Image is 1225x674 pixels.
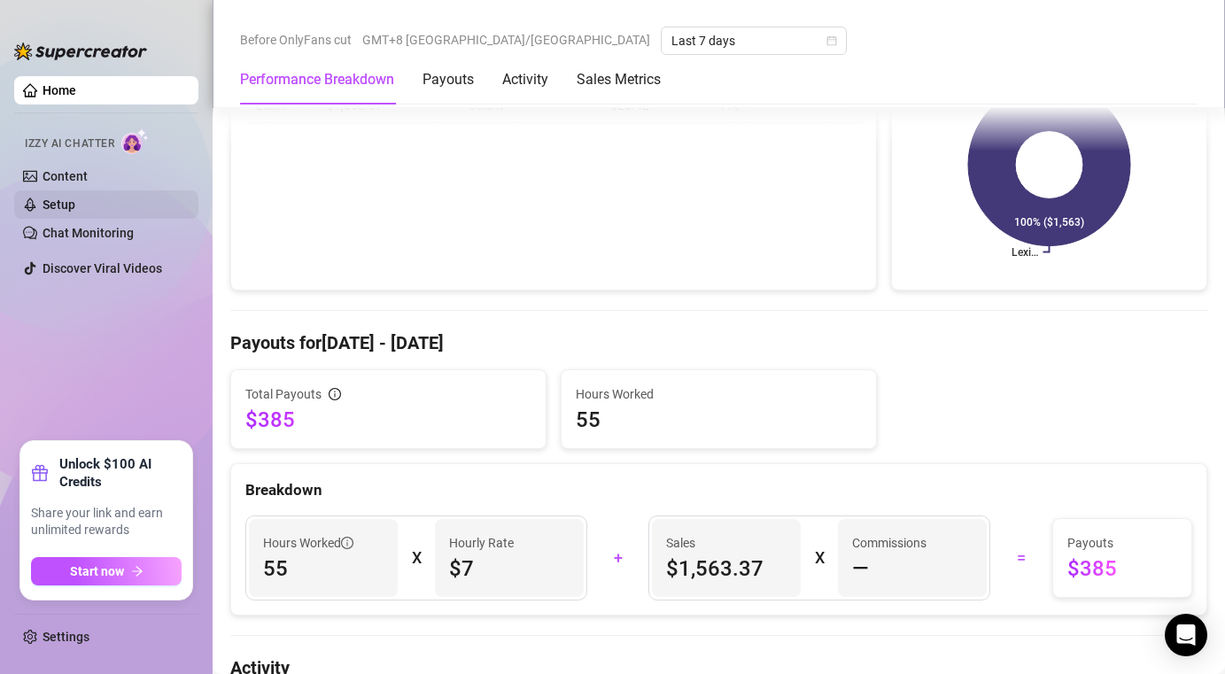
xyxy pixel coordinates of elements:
div: Payouts [423,69,474,90]
div: = [1001,544,1042,572]
article: Hourly Rate [449,533,514,553]
div: Activity [502,69,548,90]
span: Total Payouts [245,384,322,404]
span: Start now [70,564,124,578]
span: 55 [263,554,384,583]
span: Before OnlyFans cut [240,27,352,53]
span: Payouts [1067,533,1177,553]
span: Share your link and earn unlimited rewards [31,505,182,539]
span: GMT+8 [GEOGRAPHIC_DATA]/[GEOGRAPHIC_DATA] [362,27,650,53]
span: $385 [1067,554,1177,583]
span: — [852,554,869,583]
div: Open Intercom Messenger [1165,614,1207,656]
span: $7 [449,554,570,583]
span: Izzy AI Chatter [25,136,114,152]
a: Setup [43,198,75,212]
strong: Unlock $100 AI Credits [59,455,182,491]
span: info-circle [341,537,353,549]
div: X [412,544,421,572]
span: Last 7 days [671,27,836,54]
div: Breakdown [245,478,1192,502]
span: Hours Worked [576,384,862,404]
span: arrow-right [131,565,143,577]
div: X [815,544,824,572]
img: logo-BBDzfeDw.svg [14,43,147,60]
span: Hours Worked [263,533,353,553]
article: Commissions [852,533,927,553]
span: calendar [826,35,837,46]
a: Chat Monitoring [43,226,134,240]
a: Discover Viral Videos [43,261,162,275]
img: AI Chatter [121,128,149,154]
div: Sales Metrics [577,69,661,90]
span: Sales [666,533,787,553]
a: Home [43,83,76,97]
span: $385 [245,406,531,434]
text: Lexi… [1012,246,1038,259]
span: $1,563.37 [666,554,787,583]
div: Performance Breakdown [240,69,394,90]
span: info-circle [329,388,341,400]
a: Settings [43,630,89,644]
button: Start nowarrow-right [31,557,182,585]
span: 55 [576,406,862,434]
a: Content [43,169,88,183]
h4: Payouts for [DATE] - [DATE] [230,330,1207,355]
span: gift [31,464,49,482]
div: + [598,544,639,572]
